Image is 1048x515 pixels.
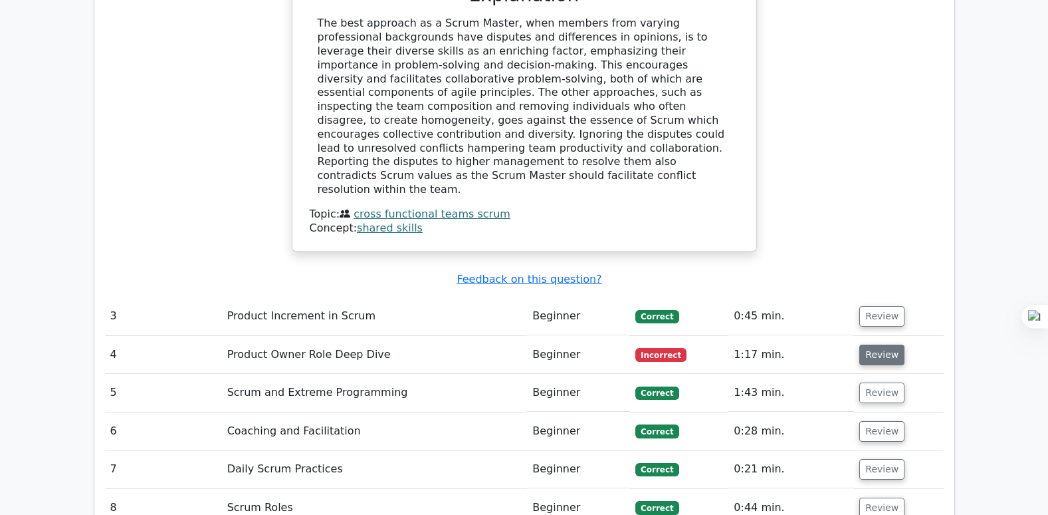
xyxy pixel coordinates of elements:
[527,336,630,374] td: Beginner
[527,297,630,335] td: Beginner
[728,450,854,488] td: 0:21 min.
[728,413,854,450] td: 0:28 min.
[728,374,854,412] td: 1:43 min.
[635,310,679,323] span: Correct
[527,450,630,488] td: Beginner
[859,421,904,442] button: Review
[635,387,679,400] span: Correct
[310,208,739,222] div: Topic:
[457,273,601,285] a: Feedback on this question?
[354,208,510,220] a: cross functional teams scrum
[105,413,222,450] td: 6
[859,383,904,403] button: Review
[222,374,528,412] td: Scrum and Extreme Programming
[310,222,739,236] div: Concept:
[222,413,528,450] td: Coaching and Facilitation
[527,374,630,412] td: Beginner
[357,222,423,234] a: shared skills
[222,297,528,335] td: Product Increment in Scrum
[318,17,731,196] div: The best approach as a Scrum Master, when members from varying professional backgrounds have disp...
[105,450,222,488] td: 7
[728,336,854,374] td: 1:17 min.
[222,336,528,374] td: Product Owner Role Deep Dive
[635,463,679,476] span: Correct
[635,501,679,514] span: Correct
[222,450,528,488] td: Daily Scrum Practices
[105,336,222,374] td: 4
[859,345,904,365] button: Review
[859,306,904,327] button: Review
[859,459,904,480] button: Review
[635,348,686,361] span: Incorrect
[728,297,854,335] td: 0:45 min.
[105,297,222,335] td: 3
[105,374,222,412] td: 5
[527,413,630,450] td: Beginner
[635,425,679,438] span: Correct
